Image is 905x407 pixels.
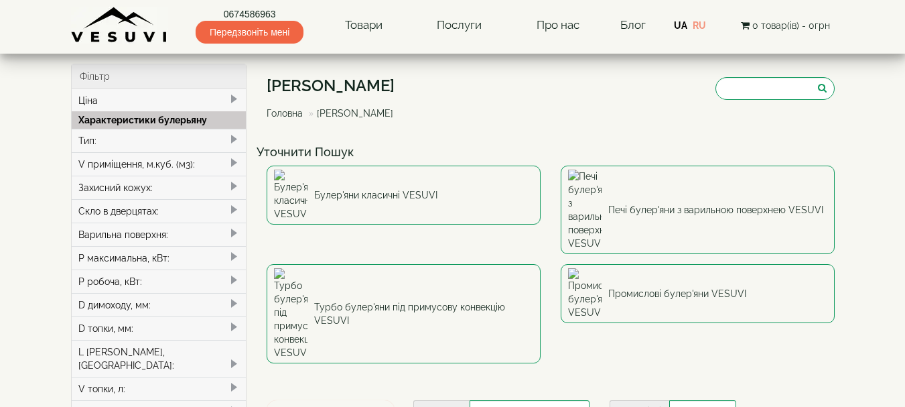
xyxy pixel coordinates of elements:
[274,268,307,359] img: Турбо булер'яни під примусову конвекцію VESUVI
[72,129,247,152] div: Тип:
[267,264,541,363] a: Турбо булер'яни під примусову конвекцію VESUVI Турбо булер'яни під примусову конвекцію VESUVI
[267,108,303,119] a: Головна
[71,7,168,44] img: Завод VESUVI
[72,377,247,400] div: V топки, л:
[267,166,541,225] a: Булер'яни класичні VESUVI Булер'яни класичні VESUVI
[72,246,247,270] div: P максимальна, кВт:
[72,199,247,223] div: Скло в дверцятах:
[267,77,403,95] h1: [PERSON_NAME]
[752,20,830,31] span: 0 товар(ів) - 0грн
[72,64,247,89] div: Фільтр
[693,20,706,31] a: RU
[72,223,247,246] div: Варильна поверхня:
[561,264,835,323] a: Промислові булер'яни VESUVI Промислові булер'яни VESUVI
[274,170,307,221] img: Булер'яни класичні VESUVI
[196,21,303,44] span: Передзвоніть мені
[196,7,303,21] a: 0674586963
[72,316,247,340] div: D топки, мм:
[72,89,247,112] div: Ціна
[523,10,593,41] a: Про нас
[423,10,495,41] a: Послуги
[568,268,602,319] img: Промислові булер'яни VESUVI
[561,166,835,254] a: Печі булер'яни з варильною поверхнею VESUVI Печі булер'яни з варильною поверхнею VESUVI
[72,270,247,293] div: P робоча, кВт:
[72,111,247,129] div: Характеристики булерьяну
[72,152,247,176] div: V приміщення, м.куб. (м3):
[72,293,247,316] div: D димоходу, мм:
[737,18,834,33] button: 0 товар(ів) - 0грн
[72,176,247,199] div: Захисний кожух:
[305,107,393,120] li: [PERSON_NAME]
[674,20,687,31] a: UA
[620,18,646,32] a: Блог
[568,170,602,250] img: Печі булер'яни з варильною поверхнею VESUVI
[257,146,845,159] h4: Уточнити Пошук
[72,340,247,377] div: L [PERSON_NAME], [GEOGRAPHIC_DATA]:
[332,10,396,41] a: Товари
